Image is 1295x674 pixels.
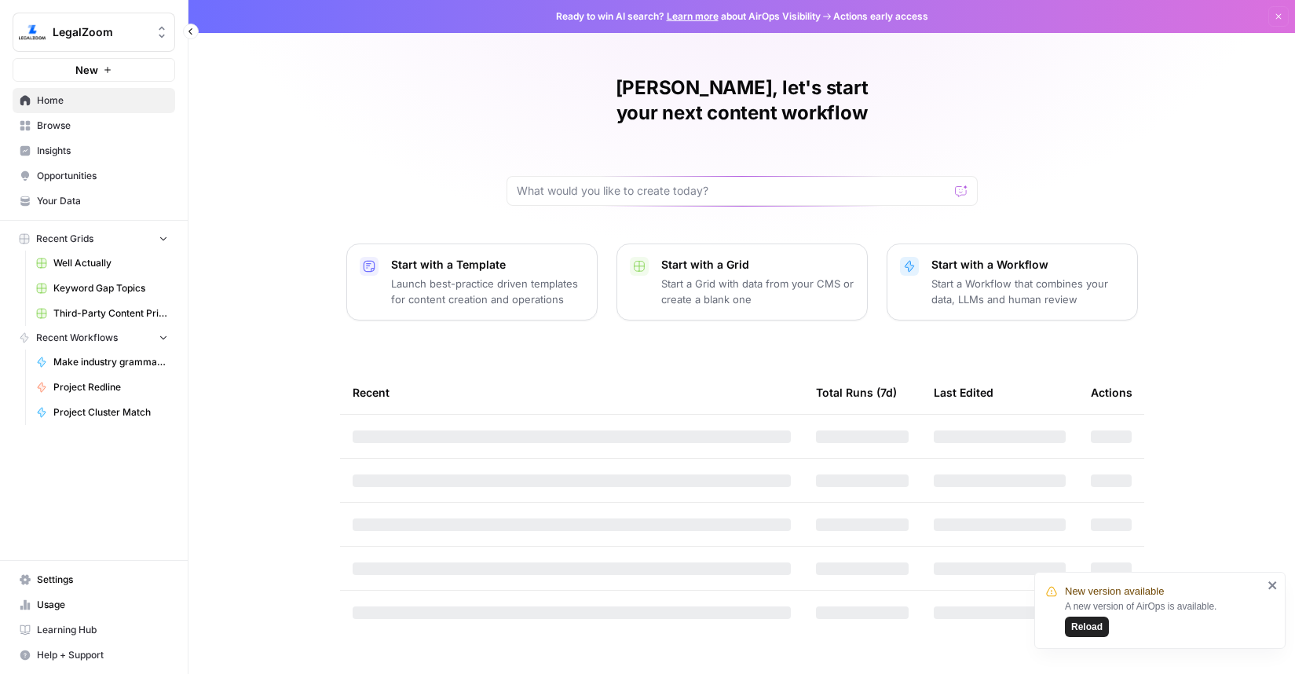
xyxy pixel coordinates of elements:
[37,144,168,158] span: Insights
[661,257,854,273] p: Start with a Grid
[1091,371,1132,414] div: Actions
[53,24,148,40] span: LegalZoom
[37,169,168,183] span: Opportunities
[37,648,168,662] span: Help + Support
[1065,599,1263,637] div: A new version of AirOps is available.
[29,301,175,326] a: Third-Party Content Prioritization
[1268,579,1279,592] button: close
[887,244,1138,321] button: Start with a WorkflowStart a Workflow that combines your data, LLMs and human review
[1071,620,1103,634] span: Reload
[13,567,175,592] a: Settings
[13,58,175,82] button: New
[37,573,168,587] span: Settings
[36,331,118,345] span: Recent Workflows
[13,617,175,643] a: Learning Hub
[13,113,175,138] a: Browse
[556,9,821,24] span: Ready to win AI search? about AirOps Visibility
[661,276,854,307] p: Start a Grid with data from your CMS or create a blank one
[37,623,168,637] span: Learning Hub
[53,281,168,295] span: Keyword Gap Topics
[36,232,93,246] span: Recent Grids
[53,405,168,419] span: Project Cluster Match
[37,119,168,133] span: Browse
[53,380,168,394] span: Project Redline
[934,371,993,414] div: Last Edited
[507,75,978,126] h1: [PERSON_NAME], let's start your next content workflow
[37,93,168,108] span: Home
[391,276,584,307] p: Launch best-practice driven templates for content creation and operations
[1065,584,1164,599] span: New version available
[75,62,98,78] span: New
[13,227,175,251] button: Recent Grids
[37,194,168,208] span: Your Data
[13,163,175,189] a: Opportunities
[29,350,175,375] a: Make industry grammatical
[353,371,791,414] div: Recent
[53,355,168,369] span: Make industry grammatical
[53,256,168,270] span: Well Actually
[517,183,949,199] input: What would you like to create today?
[13,138,175,163] a: Insights
[13,643,175,668] button: Help + Support
[13,189,175,214] a: Your Data
[667,10,719,22] a: Learn more
[816,371,897,414] div: Total Runs (7d)
[29,276,175,301] a: Keyword Gap Topics
[616,244,868,321] button: Start with a GridStart a Grid with data from your CMS or create a blank one
[29,251,175,276] a: Well Actually
[833,9,928,24] span: Actions early access
[53,306,168,321] span: Third-Party Content Prioritization
[18,18,46,46] img: LegalZoom Logo
[13,592,175,617] a: Usage
[931,276,1125,307] p: Start a Workflow that combines your data, LLMs and human review
[29,375,175,400] a: Project Redline
[13,326,175,350] button: Recent Workflows
[346,244,598,321] button: Start with a TemplateLaunch best-practice driven templates for content creation and operations
[37,598,168,612] span: Usage
[13,13,175,52] button: Workspace: LegalZoom
[13,88,175,113] a: Home
[391,257,584,273] p: Start with a Template
[931,257,1125,273] p: Start with a Workflow
[29,400,175,425] a: Project Cluster Match
[1065,617,1109,637] button: Reload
